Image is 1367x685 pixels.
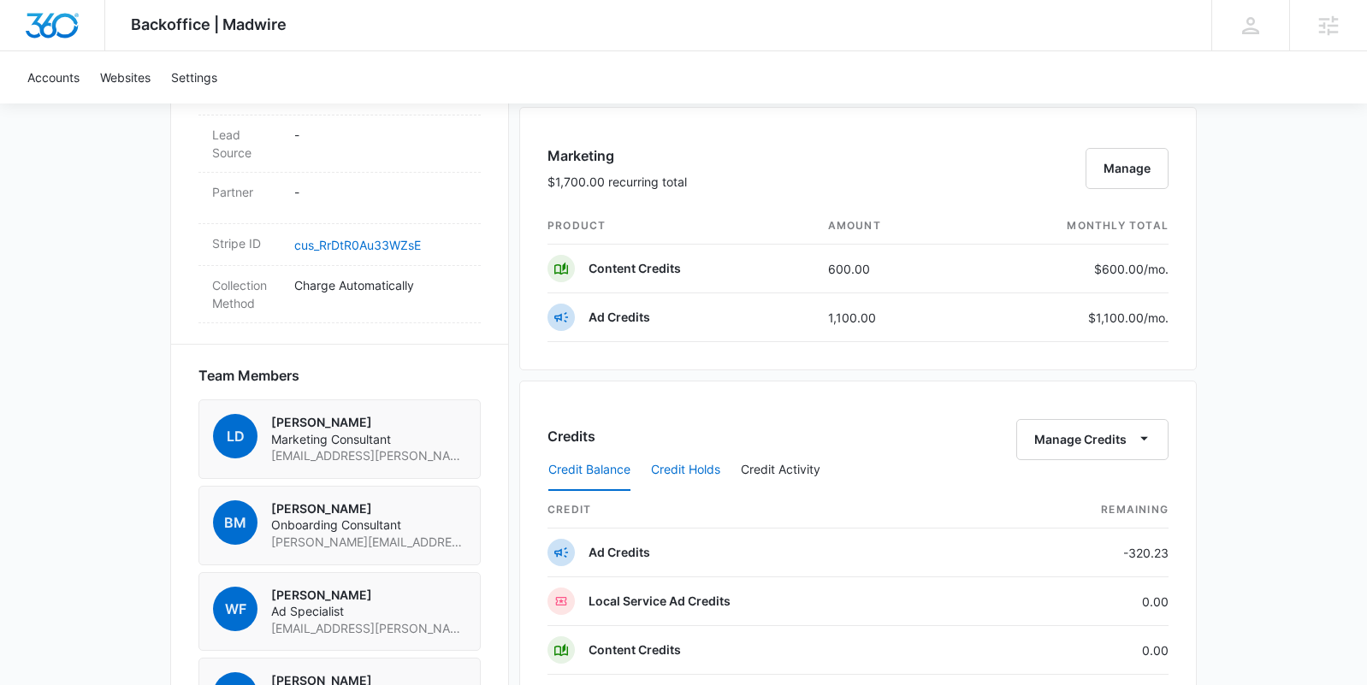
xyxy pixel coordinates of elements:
div: Lead Source- [198,115,481,173]
th: monthly total [960,208,1169,245]
div: Collection MethodCharge Automatically [198,266,481,323]
button: Manage [1086,148,1169,189]
td: 0.00 [987,577,1169,626]
p: [PERSON_NAME] [271,587,466,604]
span: [EMAIL_ADDRESS][PERSON_NAME][DOMAIN_NAME] [271,447,466,464]
p: Charge Automatically [294,276,467,294]
td: -320.23 [987,529,1169,577]
span: [EMAIL_ADDRESS][PERSON_NAME][DOMAIN_NAME] [271,620,466,637]
span: /mo. [1144,310,1169,325]
td: 1,100.00 [814,293,961,342]
th: Remaining [987,492,1169,529]
a: Accounts [17,51,90,103]
td: 0.00 [987,626,1169,675]
span: /mo. [1144,262,1169,276]
p: Ad Credits [589,544,650,561]
span: [PERSON_NAME][EMAIL_ADDRESS][PERSON_NAME][DOMAIN_NAME] [271,534,466,551]
h3: Credits [547,426,595,446]
button: Credit Balance [548,450,630,491]
span: LD [213,414,257,458]
p: $600.00 [1088,260,1169,278]
span: Onboarding Consultant [271,517,466,534]
span: BM [213,500,257,545]
button: Manage Credits [1016,419,1169,460]
a: Websites [90,51,161,103]
p: Ad Credits [589,309,650,326]
dt: Collection Method [212,276,281,312]
span: Backoffice | Madwire [131,15,287,33]
p: $1,100.00 [1088,309,1169,327]
p: [PERSON_NAME] [271,414,466,431]
span: Marketing Consultant [271,431,466,448]
th: credit [547,492,987,529]
h3: Marketing [547,145,687,166]
div: Partner- [198,173,481,224]
span: Ad Specialist [271,603,466,620]
p: - [294,126,467,144]
p: - [294,183,467,201]
p: $1,700.00 recurring total [547,173,687,191]
dt: Lead Source [212,126,281,162]
button: Credit Activity [741,450,820,491]
div: Stripe IDcus_RrDtR0Au33WZsE [198,224,481,266]
dt: Stripe ID [212,234,281,252]
span: WF [213,587,257,631]
td: 600.00 [814,245,961,293]
span: Team Members [198,365,299,386]
p: Local Service Ad Credits [589,593,731,610]
p: [PERSON_NAME] [271,500,466,517]
p: Content Credits [589,260,681,277]
th: product [547,208,814,245]
p: Content Credits [589,641,681,658]
a: cus_RrDtR0Au33WZsE [294,238,421,252]
th: amount [814,208,961,245]
a: Settings [161,51,228,103]
dt: Partner [212,183,281,201]
button: Credit Holds [651,450,720,491]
